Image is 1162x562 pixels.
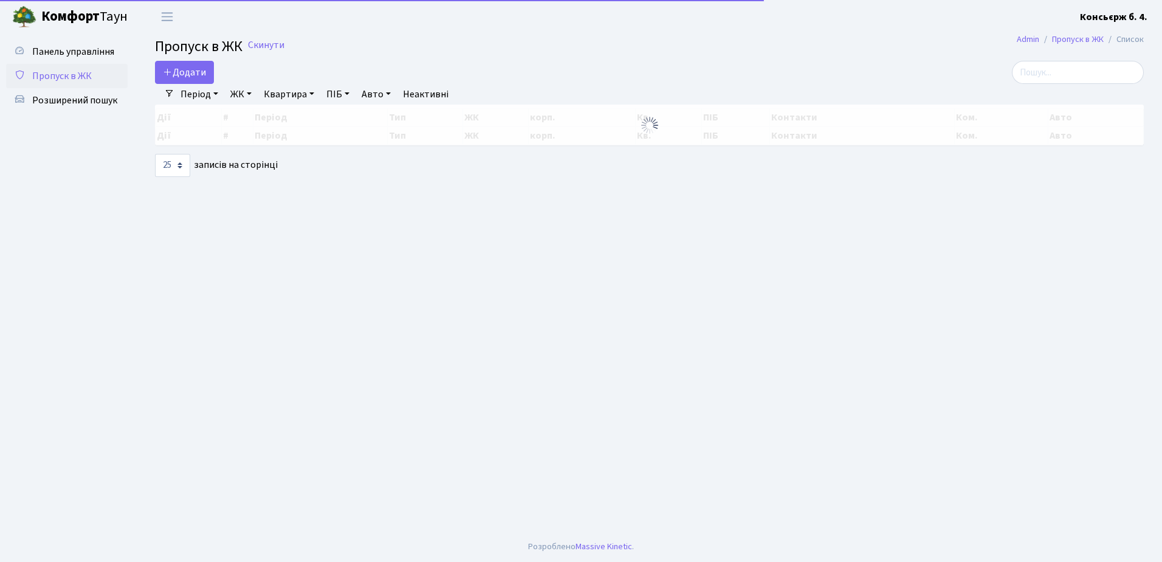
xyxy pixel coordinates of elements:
button: Переключити навігацію [152,7,182,27]
a: Пропуск в ЖК [1052,33,1104,46]
a: Скинути [248,40,284,51]
img: logo.png [12,5,36,29]
a: Авто [357,84,396,105]
a: Admin [1017,33,1039,46]
label: записів на сторінці [155,154,278,177]
span: Пропуск в ЖК [155,36,242,57]
span: Пропуск в ЖК [32,69,92,83]
span: Додати [163,66,206,79]
b: Комфорт [41,7,100,26]
img: Обробка... [640,116,659,135]
a: Massive Kinetic [576,540,632,553]
a: ПІБ [321,84,354,105]
a: Квартира [259,84,319,105]
span: Розширений пошук [32,94,117,107]
a: Період [176,84,223,105]
a: Пропуск в ЖК [6,64,128,88]
a: Додати [155,61,214,84]
div: Розроблено . [528,540,634,553]
input: Пошук... [1012,61,1144,84]
nav: breadcrumb [999,27,1162,52]
a: Консьєрж б. 4. [1080,10,1147,24]
li: Список [1104,33,1144,46]
a: Панель управління [6,40,128,64]
span: Панель управління [32,45,114,58]
select: записів на сторінці [155,154,190,177]
a: ЖК [225,84,256,105]
a: Розширений пошук [6,88,128,113]
span: Таун [41,7,128,27]
a: Неактивні [398,84,453,105]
